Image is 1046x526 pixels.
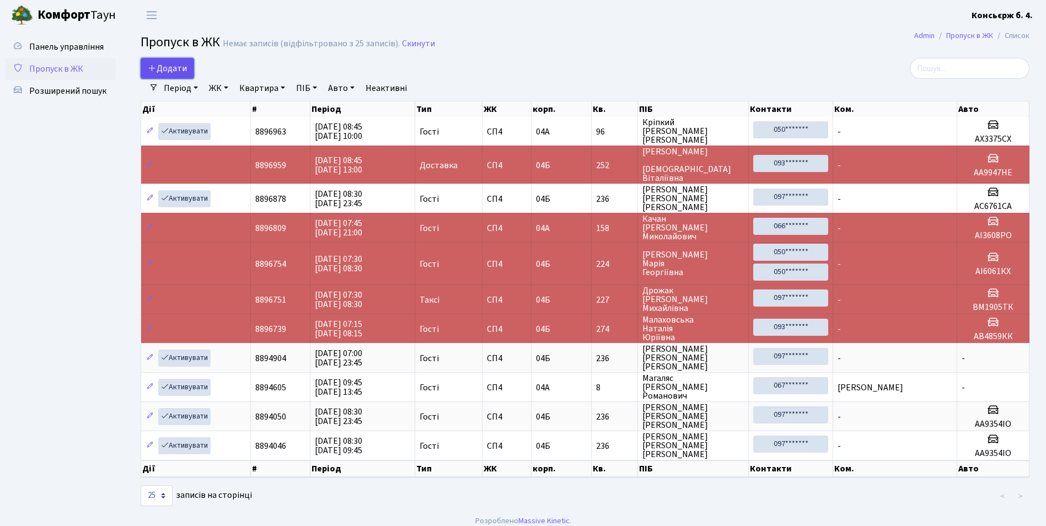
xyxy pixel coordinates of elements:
[420,383,439,392] span: Гості
[596,260,633,269] span: 224
[141,485,173,506] select: записів на сторінці
[972,9,1033,22] b: Консьєрж б. 4.
[11,4,33,26] img: logo.png
[158,379,211,396] a: Активувати
[642,286,744,313] span: Дрожак [PERSON_NAME] Михайлівна
[420,354,439,363] span: Гості
[838,440,841,452] span: -
[315,318,362,340] span: [DATE] 07:15 [DATE] 08:15
[482,101,531,117] th: ЖК
[487,354,526,363] span: СП4
[838,294,841,306] span: -
[962,352,965,364] span: -
[596,412,633,421] span: 236
[420,195,439,203] span: Гості
[420,127,439,136] span: Гості
[420,412,439,421] span: Гості
[310,460,415,477] th: Період
[420,296,439,304] span: Таксі
[642,403,744,430] span: [PERSON_NAME] [PERSON_NAME] [PERSON_NAME]
[592,101,638,117] th: Кв.
[315,217,362,239] span: [DATE] 07:45 [DATE] 21:00
[962,448,1024,459] h5: АА9354ІО
[361,79,411,98] a: Неактивні
[487,224,526,233] span: СП4
[962,168,1024,178] h5: АА9947НЕ
[536,352,550,364] span: 04Б
[532,460,592,477] th: корп.
[833,460,957,477] th: Ком.
[642,432,744,459] span: [PERSON_NAME] [PERSON_NAME] [PERSON_NAME]
[642,250,744,277] span: [PERSON_NAME] Марія Георгіївна
[158,408,211,425] a: Активувати
[642,374,744,400] span: Магаляс [PERSON_NAME] Романович
[255,193,286,205] span: 8896878
[255,352,286,364] span: 8894904
[420,260,439,269] span: Гості
[158,123,211,140] a: Активувати
[993,30,1029,42] li: Список
[596,161,633,170] span: 252
[536,440,550,452] span: 04Б
[638,101,749,117] th: ПІБ
[324,79,359,98] a: Авто
[962,266,1024,277] h5: АІ6061КХ
[415,460,482,477] th: Тип
[420,224,439,233] span: Гості
[642,185,744,212] span: [PERSON_NAME] [PERSON_NAME] [PERSON_NAME]
[255,126,286,138] span: 8896963
[141,460,251,477] th: Дії
[141,58,194,79] a: Додати
[148,62,187,74] span: Додати
[536,126,550,138] span: 04А
[596,195,633,203] span: 236
[596,325,633,334] span: 274
[315,154,362,176] span: [DATE] 08:45 [DATE] 13:00
[310,101,415,117] th: Період
[402,39,435,49] a: Скинути
[536,159,550,171] span: 04Б
[29,63,83,75] span: Пропуск в ЖК
[536,382,550,394] span: 04А
[255,222,286,234] span: 8896809
[749,460,833,477] th: Контакти
[642,214,744,241] span: Качан [PERSON_NAME] Миколайович
[838,258,841,270] span: -
[596,442,633,450] span: 236
[37,6,116,25] span: Таун
[255,323,286,335] span: 8896739
[642,147,744,183] span: [PERSON_NAME] [DEMOGRAPHIC_DATA] Віталіївна
[536,323,550,335] span: 04Б
[838,411,841,423] span: -
[592,460,638,477] th: Кв.
[158,437,211,454] a: Активувати
[6,80,116,102] a: Розширений пошук
[482,460,531,477] th: ЖК
[315,121,362,142] span: [DATE] 08:45 [DATE] 10:00
[315,188,362,210] span: [DATE] 08:30 [DATE] 23:45
[159,79,202,98] a: Період
[596,296,633,304] span: 227
[487,127,526,136] span: СП4
[962,382,965,394] span: -
[838,382,903,394] span: [PERSON_NAME]
[838,159,841,171] span: -
[487,442,526,450] span: СП4
[962,302,1024,313] h5: ВМ1905ТК
[487,325,526,334] span: СП4
[962,230,1024,241] h5: АІ3608РО
[838,352,841,364] span: -
[251,460,310,477] th: #
[957,101,1029,117] th: Авто
[487,161,526,170] span: СП4
[223,39,400,49] div: Немає записів (відфільтровано з 25 записів).
[315,253,362,275] span: [DATE] 07:30 [DATE] 08:30
[962,134,1024,144] h5: АХ3375СХ
[205,79,233,98] a: ЖК
[838,323,841,335] span: -
[251,101,310,117] th: #
[910,58,1029,79] input: Пошук...
[749,101,833,117] th: Контакти
[962,201,1024,212] h5: АС6761СА
[596,383,633,392] span: 8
